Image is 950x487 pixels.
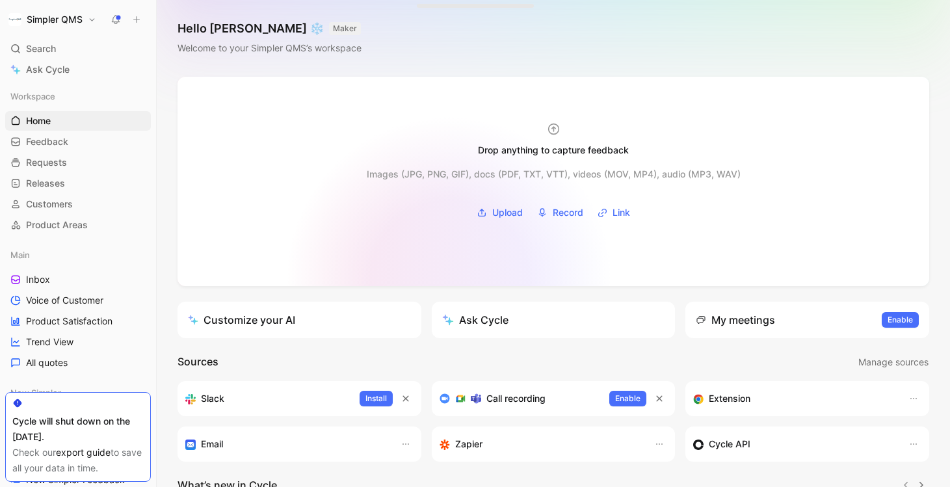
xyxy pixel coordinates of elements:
[5,383,151,402] div: New Simpler
[26,198,73,211] span: Customers
[696,312,775,328] div: My meetings
[201,436,223,452] h3: Email
[26,135,68,148] span: Feedback
[178,354,218,371] h2: Sources
[365,392,387,405] span: Install
[26,294,103,307] span: Voice of Customer
[455,436,482,452] h3: Zapier
[5,60,151,79] a: Ask Cycle
[5,132,151,151] a: Feedback
[693,391,895,406] div: Capture feedback from anywhere on the web
[432,302,676,338] button: Ask Cycle
[693,436,895,452] div: Sync customers & send feedback from custom sources. Get inspired by our favorite use case
[56,447,111,458] a: export guide
[5,291,151,310] a: Voice of Customer
[12,445,144,476] div: Check our to save all your data in time.
[329,22,361,35] button: MAKER
[492,205,523,220] span: Upload
[26,177,65,190] span: Releases
[5,153,151,172] a: Requests
[486,391,546,406] h3: Call recording
[5,174,151,193] a: Releases
[188,312,295,328] div: Customize your AI
[360,391,393,406] button: Install
[5,111,151,131] a: Home
[26,356,68,369] span: All quotes
[27,14,83,25] h1: Simpler QMS
[5,86,151,106] div: Workspace
[10,90,55,103] span: Workspace
[5,215,151,235] a: Product Areas
[178,302,421,338] a: Customize your AI
[709,391,750,406] h3: Extension
[5,245,151,373] div: MainInboxVoice of CustomerProduct SatisfactionTrend ViewAll quotes
[5,270,151,289] a: Inbox
[440,436,642,452] div: Capture feedback from thousands of sources with Zapier (survey results, recordings, sheets, etc).
[26,114,51,127] span: Home
[609,391,646,406] button: Enable
[593,203,635,222] button: Link
[5,39,151,59] div: Search
[185,436,388,452] div: Forward emails to your feedback inbox
[26,62,70,77] span: Ask Cycle
[472,203,527,222] button: Upload
[478,142,629,158] div: Drop anything to capture feedback
[26,156,67,169] span: Requests
[178,21,362,36] h1: Hello [PERSON_NAME] ❄️
[8,13,21,26] img: Simpler QMS
[858,354,929,370] span: Manage sources
[5,245,151,265] div: Main
[709,436,750,452] h3: Cycle API
[26,41,56,57] span: Search
[10,386,61,399] span: New Simpler
[882,312,919,328] button: Enable
[5,332,151,352] a: Trend View
[553,205,583,220] span: Record
[367,166,741,182] div: Images (JPG, PNG, GIF), docs (PDF, TXT, VTT), videos (MOV, MP4), audio (MP3, WAV)
[26,315,112,328] span: Product Satisfaction
[26,218,88,231] span: Product Areas
[12,414,144,445] div: Cycle will shut down on the [DATE].
[440,391,600,406] div: Record & transcribe meetings from Zoom, Meet & Teams.
[10,248,30,261] span: Main
[201,391,224,406] h3: Slack
[5,194,151,214] a: Customers
[613,205,630,220] span: Link
[26,336,73,349] span: Trend View
[615,392,640,405] span: Enable
[533,203,588,222] button: Record
[26,273,50,286] span: Inbox
[442,312,508,328] div: Ask Cycle
[5,10,99,29] button: Simpler QMSSimpler QMS
[888,313,913,326] span: Enable
[858,354,929,371] button: Manage sources
[5,353,151,373] a: All quotes
[178,40,362,56] div: Welcome to your Simpler QMS’s workspace
[185,391,349,406] div: Sync your customers, send feedback and get updates in Slack
[5,311,151,331] a: Product Satisfaction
